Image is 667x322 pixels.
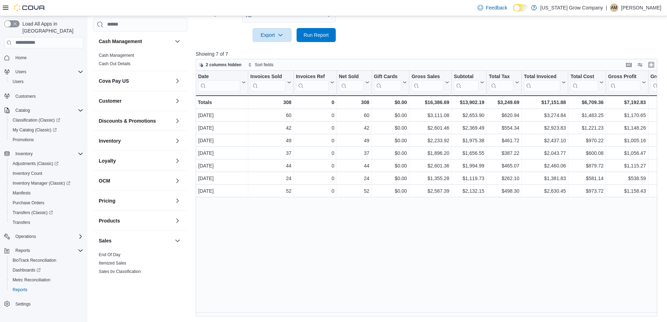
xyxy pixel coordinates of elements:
[296,74,328,80] div: Invoices Ref
[250,162,291,170] div: 44
[296,162,334,170] div: 0
[250,149,291,157] div: 37
[570,174,603,183] div: $581.14
[15,151,33,157] span: Inventory
[411,111,449,119] div: $3,111.08
[10,116,63,124] a: Classification (Classic)
[454,149,484,157] div: $1,656.55
[99,217,120,224] h3: Products
[10,77,83,86] span: Users
[13,117,60,123] span: Classification (Classic)
[524,74,566,91] button: Total Invoiced
[524,136,566,145] div: $2,437.10
[250,136,291,145] div: 49
[13,106,33,115] button: Catalog
[13,137,34,143] span: Promotions
[10,286,83,294] span: Reports
[454,174,484,183] div: $1,119.73
[454,98,484,107] div: $13,902.19
[173,237,182,245] button: Sales
[245,61,276,69] button: Sort fields
[611,4,617,12] span: AM
[513,4,528,12] input: Dark Mode
[339,74,363,80] div: Net Sold
[13,267,41,273] span: Dashboards
[489,111,519,119] div: $620.94
[454,74,484,91] button: Subtotal
[10,256,83,265] span: BioTrack Reconciliation
[475,1,510,15] a: Feedback
[10,189,83,197] span: Manifests
[636,61,644,69] button: Display options
[454,111,484,119] div: $2,653.90
[198,111,246,119] div: [DATE]
[250,74,291,91] button: Invoices Sold
[173,217,182,225] button: Products
[10,159,83,168] span: Adjustments (Classic)
[250,111,291,119] div: 60
[489,149,519,157] div: $387.22
[250,124,291,132] div: 42
[99,97,121,104] h3: Customer
[13,91,83,100] span: Customers
[621,4,661,12] p: [PERSON_NAME]
[198,187,246,195] div: [DATE]
[524,187,566,195] div: $2,630.45
[296,74,334,91] button: Invoices Ref
[7,77,86,87] button: Users
[10,169,83,178] span: Inventory Count
[13,106,83,115] span: Catalog
[374,149,407,157] div: $0.00
[524,162,566,170] div: $2,460.06
[99,269,141,274] a: Sales by Classification
[198,124,246,132] div: [DATE]
[13,287,27,293] span: Reports
[13,232,83,241] span: Operations
[339,174,369,183] div: 24
[10,116,83,124] span: Classification (Classic)
[99,177,172,184] button: OCM
[411,174,449,183] div: $1,355.28
[608,98,646,107] div: $7,192.83
[99,38,172,45] button: Cash Management
[196,50,662,57] p: Showing 7 of 7
[339,187,369,195] div: 52
[206,62,242,68] span: 2 columns hidden
[570,162,603,170] div: $879.72
[296,149,334,157] div: 0
[339,74,363,91] div: Net Sold
[7,125,86,135] a: My Catalog (Classic)
[198,162,246,170] div: [DATE]
[173,97,182,105] button: Customer
[489,124,519,132] div: $554.34
[99,77,129,84] h3: Cova Pay US
[99,237,172,244] button: Sales
[99,197,172,204] button: Pricing
[374,162,407,170] div: $0.00
[339,111,369,119] div: 60
[13,68,29,76] button: Users
[15,94,36,99] span: Customers
[10,189,33,197] a: Manifests
[608,111,646,119] div: $1,170.65
[296,111,334,119] div: 0
[7,115,86,125] a: Classification (Classic)
[524,174,566,183] div: $1,381.83
[250,174,291,183] div: 24
[198,74,240,80] div: Date
[296,124,334,132] div: 0
[99,97,172,104] button: Customer
[15,234,36,239] span: Operations
[250,74,286,91] div: Invoices Sold
[7,159,86,169] a: Adjustments (Classic)
[93,51,187,71] div: Cash Management
[7,169,86,178] button: Inventory Count
[10,199,47,207] a: Purchase Orders
[10,77,26,86] a: Users
[570,74,598,80] div: Total Cost
[198,98,246,107] div: Totals
[99,177,110,184] h3: OCM
[524,74,560,91] div: Total Invoiced
[15,248,30,253] span: Reports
